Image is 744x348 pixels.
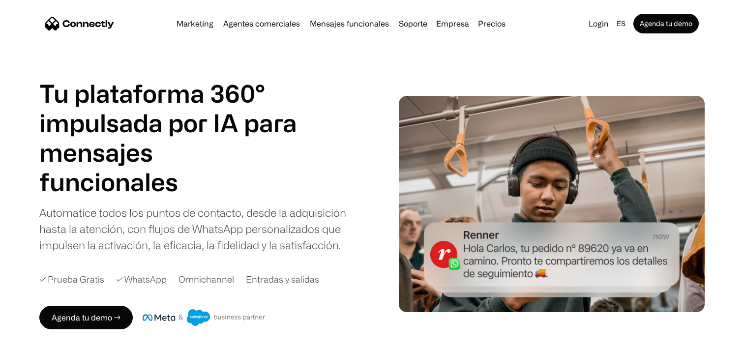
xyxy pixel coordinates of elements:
[474,20,509,28] a: Precios
[617,17,625,30] div: es
[179,273,234,286] div: Omnichannel
[39,79,297,138] h1: Tu plataforma 360° impulsada por IA para
[246,273,319,286] div: Entradas y salidas
[306,20,393,28] a: Mensajes funcionales
[39,273,104,286] div: ✓ Prueba Gratis
[116,273,167,286] div: ✓ WhatsApp
[39,138,266,197] h1: mensajes funcionales
[436,17,469,30] div: Empresa
[39,306,133,329] a: Agenda tu demo →
[39,138,266,197] div: carousel
[395,20,431,28] a: Soporte
[585,17,613,30] a: Login
[613,17,631,30] div: es
[633,14,699,33] a: Agenda tu demo
[173,20,217,28] a: Marketing
[45,16,114,31] a: home
[143,309,266,326] img: Insignia de socio comercial de Meta y Salesforce.
[433,17,472,30] div: Empresa
[219,20,304,28] a: Agentes comerciales
[39,204,349,253] div: Automatice todos los puntos de contacto, desde la adquisición hasta la atención, con flujos de Wh...
[39,138,266,197] div: 3 of 4
[20,331,59,345] ul: Language list
[10,330,59,345] aside: Language selected: Español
